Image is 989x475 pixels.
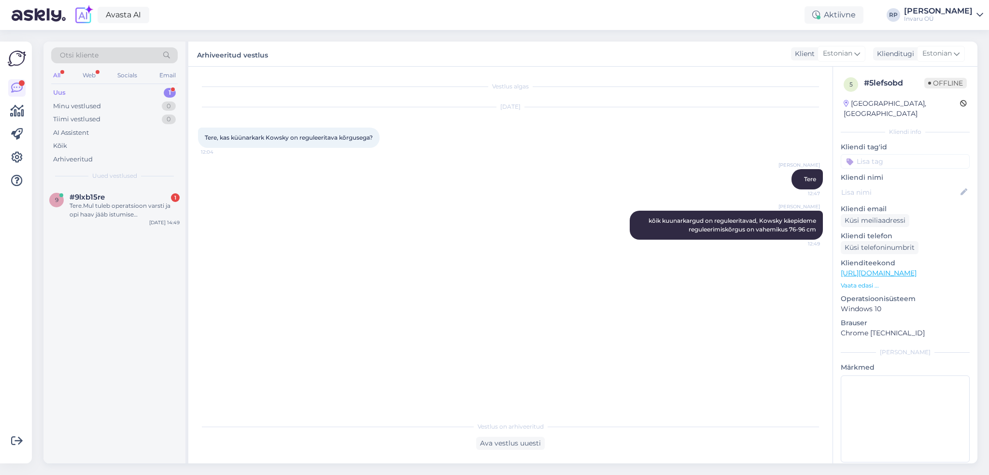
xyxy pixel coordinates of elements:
[841,204,970,214] p: Kliendi email
[55,196,58,203] span: 9
[171,193,180,202] div: 1
[197,47,268,60] label: Arhiveeritud vestlus
[841,154,970,169] input: Lisa tag
[841,173,970,183] p: Kliendi nimi
[149,219,180,226] div: [DATE] 14:49
[844,99,960,119] div: [GEOGRAPHIC_DATA], [GEOGRAPHIC_DATA]
[53,141,67,151] div: Kõik
[476,437,545,450] div: Ava vestlus uuesti
[53,128,89,138] div: AI Assistent
[841,281,970,290] p: Vaata edasi ...
[841,241,918,254] div: Küsi telefoninumbrit
[841,318,970,328] p: Brauser
[924,78,967,88] span: Offline
[162,101,176,111] div: 0
[115,69,139,82] div: Socials
[849,81,853,88] span: 5
[864,77,924,89] div: # 5lefsobd
[53,88,66,98] div: Uus
[70,202,180,219] div: Tere.Mul tuleb operatsioon varsti ja opi haav jääb istumise alla.Neurokirurg ütles et pärast oppi...
[904,7,973,15] div: [PERSON_NAME]
[81,69,98,82] div: Web
[873,49,914,59] div: Klienditugi
[784,190,820,197] span: 12:47
[478,422,544,431] span: Vestlus on arhiveeritud
[841,231,970,241] p: Kliendi telefon
[841,304,970,314] p: Windows 10
[157,69,178,82] div: Email
[841,269,917,277] a: [URL][DOMAIN_NAME]
[8,49,26,68] img: Askly Logo
[841,258,970,268] p: Klienditeekond
[778,161,820,169] span: [PERSON_NAME]
[162,115,176,124] div: 0
[53,115,100,124] div: Tiimi vestlused
[198,82,823,91] div: Vestlus algas
[841,187,959,198] input: Lisa nimi
[649,217,818,233] span: kõik kuunarkargud on reguleeritavad, Kowsky käepideme reguleerimiskõrgus on vahemikus 76-96 cm
[70,193,105,202] span: #9lxb15re
[841,348,970,357] div: [PERSON_NAME]
[784,240,820,247] span: 12:49
[791,49,815,59] div: Klient
[841,294,970,304] p: Operatsioonisüsteem
[904,15,973,23] div: Invaru OÜ
[904,7,983,23] a: [PERSON_NAME]Invaru OÜ
[804,175,816,183] span: Tere
[887,8,900,22] div: RP
[778,203,820,210] span: [PERSON_NAME]
[92,172,137,180] span: Uued vestlused
[51,69,62,82] div: All
[841,362,970,373] p: Märkmed
[841,328,970,338] p: Chrome [TECHNICAL_ID]
[164,88,176,98] div: 1
[198,102,823,111] div: [DATE]
[201,148,237,156] span: 12:04
[73,5,94,25] img: explore-ai
[98,7,149,23] a: Avasta AI
[805,6,863,24] div: Aktiivne
[841,214,909,227] div: Küsi meiliaadressi
[53,101,101,111] div: Minu vestlused
[60,50,99,60] span: Otsi kliente
[841,142,970,152] p: Kliendi tag'id
[823,48,852,59] span: Estonian
[922,48,952,59] span: Estonian
[841,128,970,136] div: Kliendi info
[53,155,93,164] div: Arhiveeritud
[205,134,373,141] span: Tere, kas küünarkark Kowsky on reguleeritava kõrgusega?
